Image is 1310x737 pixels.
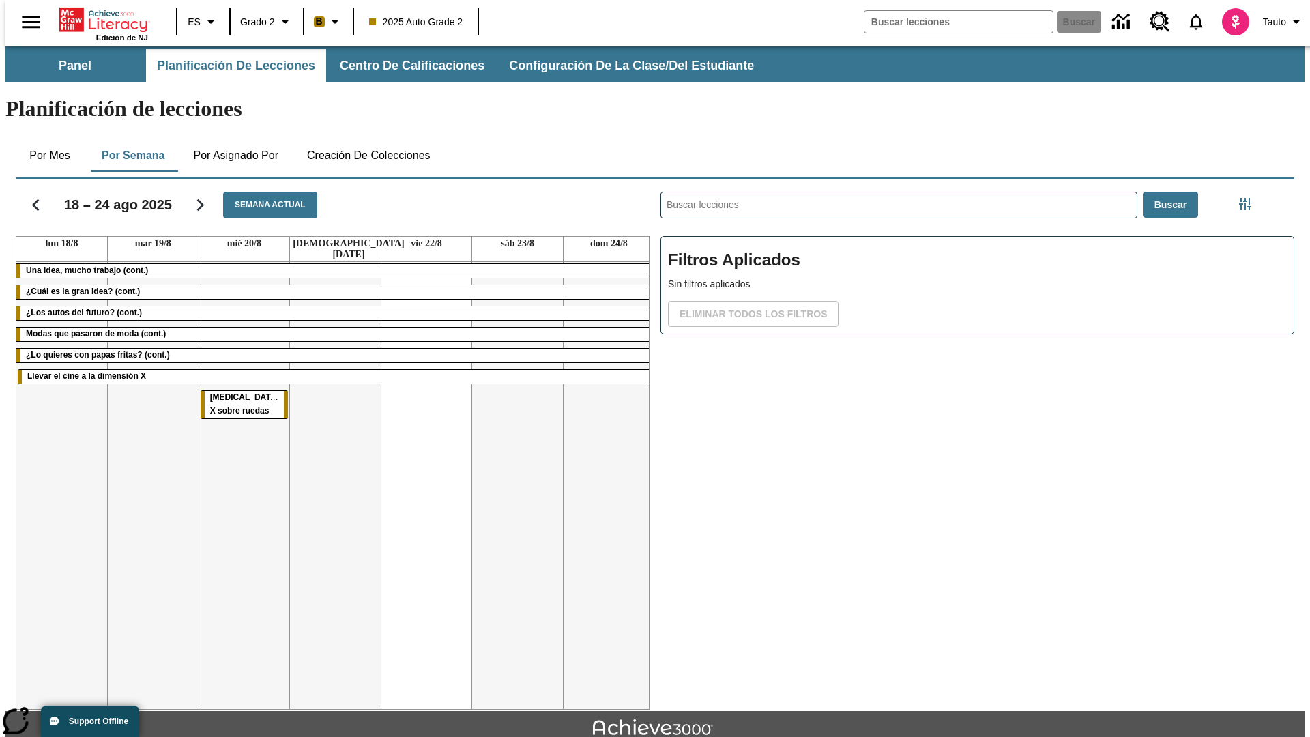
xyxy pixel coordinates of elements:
[864,11,1053,33] input: Buscar campo
[16,349,654,362] div: ¿Lo quieres con papas fritas? (cont.)
[27,371,146,381] span: Llevar el cine a la dimensión X
[16,264,654,278] div: Una idea, mucho trabajo (cont.)
[316,13,323,30] span: B
[661,192,1137,218] input: Buscar lecciones
[1104,3,1141,41] a: Centro de información
[660,236,1294,334] div: Filtros Aplicados
[650,174,1294,710] div: Buscar
[5,174,650,710] div: Calendario
[240,15,275,29] span: Grado 2
[587,237,630,250] a: 24 de agosto de 2025
[146,49,326,82] button: Planificación de lecciones
[329,49,495,82] button: Centro de calificaciones
[498,237,537,250] a: 23 de agosto de 2025
[16,285,654,299] div: ¿Cuál es la gran idea? (cont.)
[1214,4,1257,40] button: Escoja un nuevo avatar
[1222,8,1249,35] img: avatar image
[182,139,289,172] button: Por asignado por
[16,328,654,341] div: Modas que pasaron de moda (cont.)
[26,350,170,360] span: ¿Lo quieres con papas fritas? (cont.)
[1143,192,1198,218] button: Buscar
[132,237,174,250] a: 19 de agosto de 2025
[26,265,148,275] span: Una idea, mucho trabajo (cont.)
[96,33,148,42] span: Edición de NJ
[59,6,148,33] a: Portada
[64,197,172,213] h2: 18 – 24 ago 2025
[1257,10,1310,34] button: Perfil/Configuración
[290,237,407,261] a: 21 de agosto de 2025
[296,139,441,172] button: Creación de colecciones
[668,244,1287,277] h2: Filtros Aplicados
[1232,190,1259,218] button: Menú lateral de filtros
[668,277,1287,291] p: Sin filtros aplicados
[1178,4,1214,40] a: Notificaciones
[5,49,766,82] div: Subbarra de navegación
[59,5,148,42] div: Portada
[201,391,289,418] div: Rayos X sobre ruedas
[183,188,218,222] button: Seguir
[11,2,51,42] button: Abrir el menú lateral
[41,706,139,737] button: Support Offline
[188,15,201,29] span: ES
[26,329,166,338] span: Modas que pasaron de moda (cont.)
[16,139,84,172] button: Por mes
[408,237,445,250] a: 22 de agosto de 2025
[26,287,140,296] span: ¿Cuál es la gran idea? (cont.)
[18,188,53,222] button: Regresar
[5,96,1305,121] h1: Planificación de lecciones
[1263,15,1286,29] span: Tauto
[235,10,299,34] button: Grado: Grado 2, Elige un grado
[498,49,765,82] button: Configuración de la clase/del estudiante
[43,237,81,250] a: 18 de agosto de 2025
[210,392,279,416] span: Rayos X sobre ruedas
[18,370,653,384] div: Llevar el cine a la dimensión X
[1141,3,1178,40] a: Centro de recursos, Se abrirá en una pestaña nueva.
[181,10,225,34] button: Lenguaje: ES, Selecciona un idioma
[308,10,349,34] button: Boost El color de la clase es anaranjado claro. Cambiar el color de la clase.
[5,46,1305,82] div: Subbarra de navegación
[7,49,143,82] button: Panel
[369,15,463,29] span: 2025 Auto Grade 2
[91,139,175,172] button: Por semana
[26,308,142,317] span: ¿Los autos del futuro? (cont.)
[223,192,317,218] button: Semana actual
[69,717,128,726] span: Support Offline
[224,237,264,250] a: 20 de agosto de 2025
[16,306,654,320] div: ¿Los autos del futuro? (cont.)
